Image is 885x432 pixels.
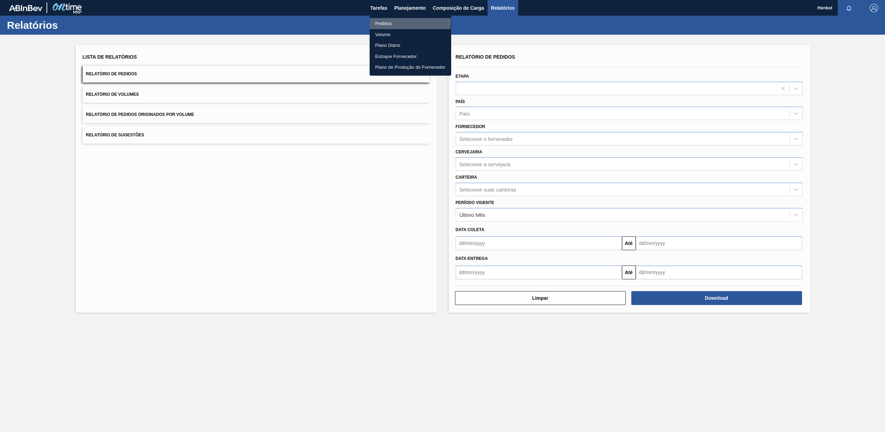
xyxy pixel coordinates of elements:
a: Plano de Produção do Fornecedor [370,62,451,73]
a: Plano Diário [370,40,451,51]
a: Estoque Fornecedor [370,51,451,62]
a: Pedidos [370,18,451,29]
a: Volume [370,29,451,40]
